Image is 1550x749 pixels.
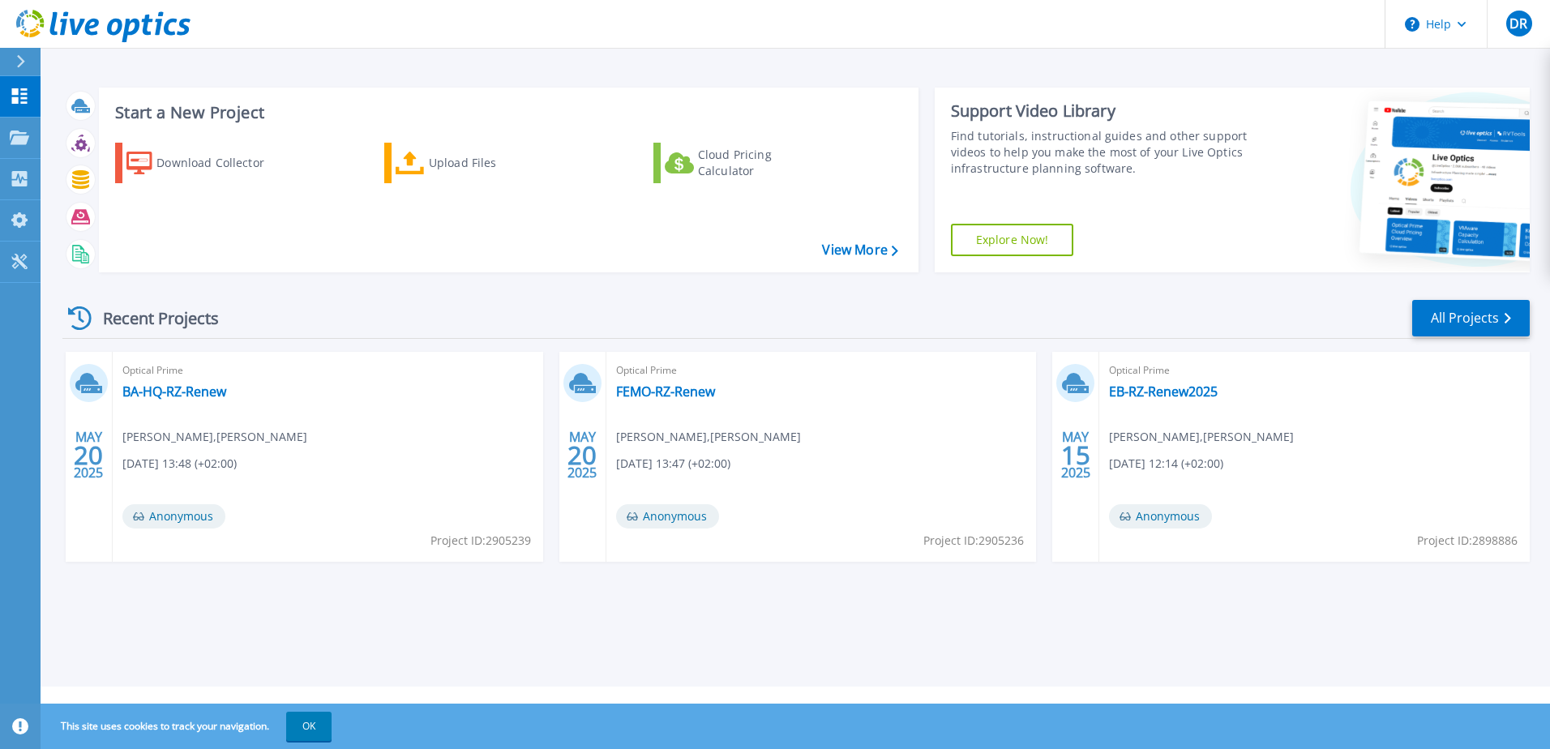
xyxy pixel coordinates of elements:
span: Anonymous [1109,504,1212,529]
div: Upload Files [429,147,559,179]
div: Download Collector [156,147,286,179]
span: DR [1509,17,1527,30]
a: Explore Now! [951,224,1074,256]
span: This site uses cookies to track your navigation. [45,712,332,741]
span: Project ID: 2898886 [1417,532,1518,550]
span: [DATE] 13:47 (+02:00) [616,455,730,473]
div: MAY 2025 [567,426,597,485]
span: [PERSON_NAME] , [PERSON_NAME] [616,428,801,446]
span: 20 [567,448,597,462]
a: Cloud Pricing Calculator [653,143,834,183]
span: Optical Prime [122,362,533,379]
span: Optical Prime [1109,362,1520,379]
div: Recent Projects [62,298,241,338]
div: Find tutorials, instructional guides and other support videos to help you make the most of your L... [951,128,1254,177]
span: Project ID: 2905236 [923,532,1024,550]
span: Anonymous [122,504,225,529]
a: Download Collector [115,143,296,183]
h3: Start a New Project [115,104,897,122]
a: Upload Files [384,143,565,183]
a: EB-RZ-Renew2025 [1109,383,1218,400]
span: Optical Prime [616,362,1027,379]
span: 15 [1061,448,1090,462]
a: View More [822,242,897,258]
span: [PERSON_NAME] , [PERSON_NAME] [122,428,307,446]
a: All Projects [1412,300,1530,336]
a: BA-HQ-RZ-Renew [122,383,226,400]
button: OK [286,712,332,741]
span: [DATE] 13:48 (+02:00) [122,455,237,473]
span: 20 [74,448,103,462]
span: [DATE] 12:14 (+02:00) [1109,455,1223,473]
div: MAY 2025 [1060,426,1091,485]
div: Support Video Library [951,101,1254,122]
span: [PERSON_NAME] , [PERSON_NAME] [1109,428,1294,446]
span: Project ID: 2905239 [430,532,531,550]
a: FEMO-RZ-Renew [616,383,715,400]
span: Anonymous [616,504,719,529]
div: Cloud Pricing Calculator [698,147,828,179]
div: MAY 2025 [73,426,104,485]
